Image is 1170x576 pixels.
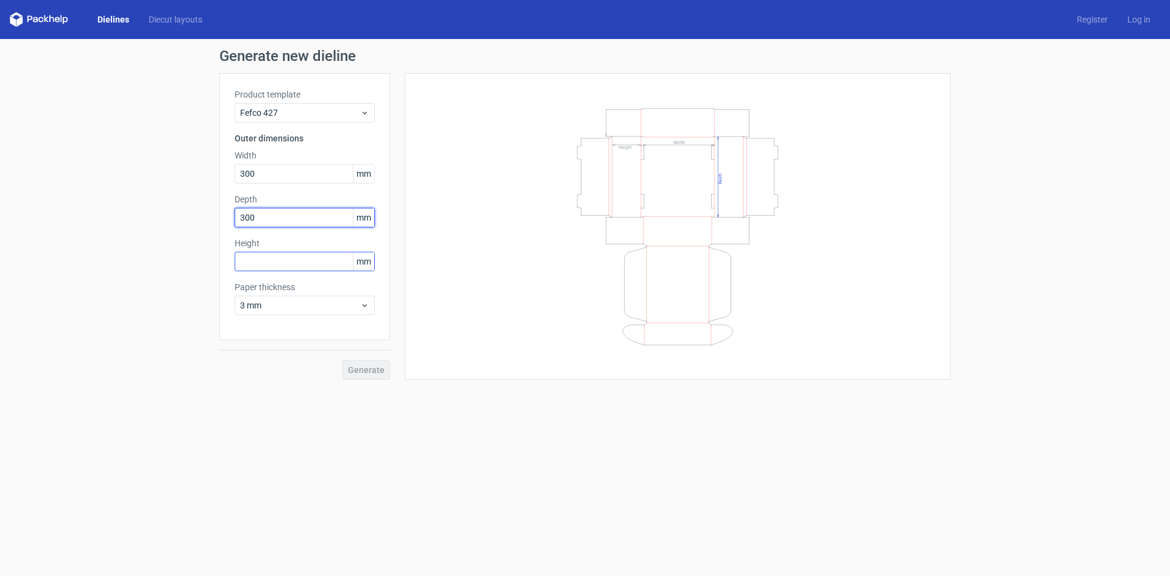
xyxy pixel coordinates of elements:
label: Paper thickness [235,281,375,293]
span: mm [353,165,374,183]
h1: Generate new dieline [219,49,951,63]
span: mm [353,252,374,271]
label: Height [235,237,375,249]
span: mm [353,208,374,227]
text: Width [673,139,685,144]
span: Fefco 427 [240,107,360,119]
a: Register [1067,13,1118,26]
text: Depth [718,172,723,183]
a: Diecut layouts [139,13,212,26]
label: Depth [235,193,375,205]
label: Width [235,149,375,162]
text: Height [619,144,631,149]
h3: Outer dimensions [235,132,375,144]
span: 3 mm [240,299,360,311]
label: Product template [235,88,375,101]
a: Dielines [88,13,139,26]
a: Log in [1118,13,1160,26]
